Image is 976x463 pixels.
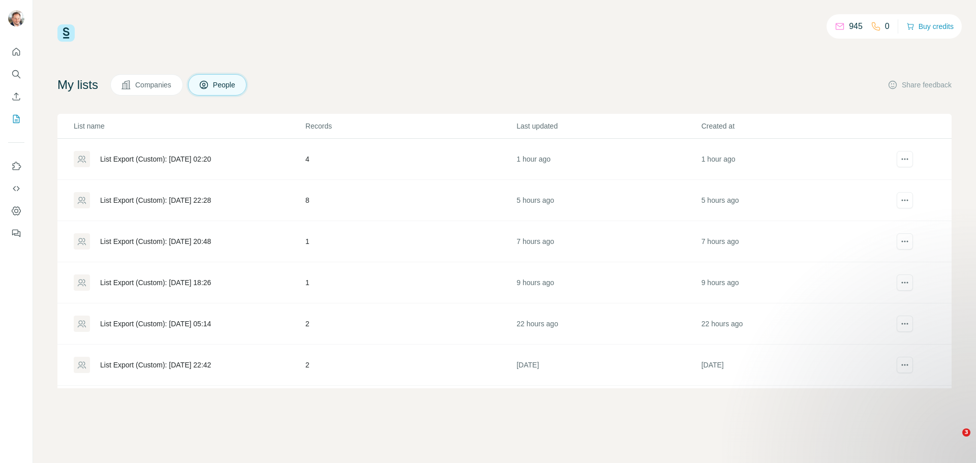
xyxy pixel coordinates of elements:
[962,428,970,437] span: 3
[100,195,211,205] div: List Export (Custom): [DATE] 22:28
[305,180,516,221] td: 8
[306,121,515,131] p: Records
[305,139,516,180] td: 4
[701,180,886,221] td: 5 hours ago
[701,386,886,427] td: [DATE]
[57,77,98,93] h4: My lists
[135,80,172,90] span: Companies
[897,274,913,291] button: actions
[305,386,516,427] td: 1
[897,357,913,373] button: actions
[57,24,75,42] img: Surfe Logo
[8,43,24,61] button: Quick start
[701,345,886,386] td: [DATE]
[305,262,516,303] td: 1
[8,224,24,242] button: Feedback
[305,221,516,262] td: 1
[701,139,886,180] td: 1 hour ago
[516,386,700,427] td: [DATE]
[701,303,886,345] td: 22 hours ago
[305,345,516,386] td: 2
[701,262,886,303] td: 9 hours ago
[516,345,700,386] td: [DATE]
[8,10,24,26] img: Avatar
[100,319,211,329] div: List Export (Custom): [DATE] 05:14
[8,202,24,220] button: Dashboard
[100,277,211,288] div: List Export (Custom): [DATE] 18:26
[897,192,913,208] button: actions
[100,236,211,246] div: List Export (Custom): [DATE] 20:48
[8,179,24,198] button: Use Surfe API
[213,80,236,90] span: People
[305,303,516,345] td: 2
[8,87,24,106] button: Enrich CSV
[849,20,863,33] p: 945
[701,121,885,131] p: Created at
[8,65,24,83] button: Search
[74,121,304,131] p: List name
[701,221,886,262] td: 7 hours ago
[8,110,24,128] button: My lists
[897,233,913,250] button: actions
[906,19,954,34] button: Buy credits
[516,221,700,262] td: 7 hours ago
[100,360,211,370] div: List Export (Custom): [DATE] 22:42
[516,180,700,221] td: 5 hours ago
[885,20,890,33] p: 0
[516,303,700,345] td: 22 hours ago
[897,316,913,332] button: actions
[941,428,966,453] iframe: Intercom live chat
[100,154,211,164] div: List Export (Custom): [DATE] 02:20
[516,139,700,180] td: 1 hour ago
[888,80,952,90] button: Share feedback
[8,157,24,175] button: Use Surfe on LinkedIn
[516,262,700,303] td: 9 hours ago
[516,121,700,131] p: Last updated
[897,151,913,167] button: actions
